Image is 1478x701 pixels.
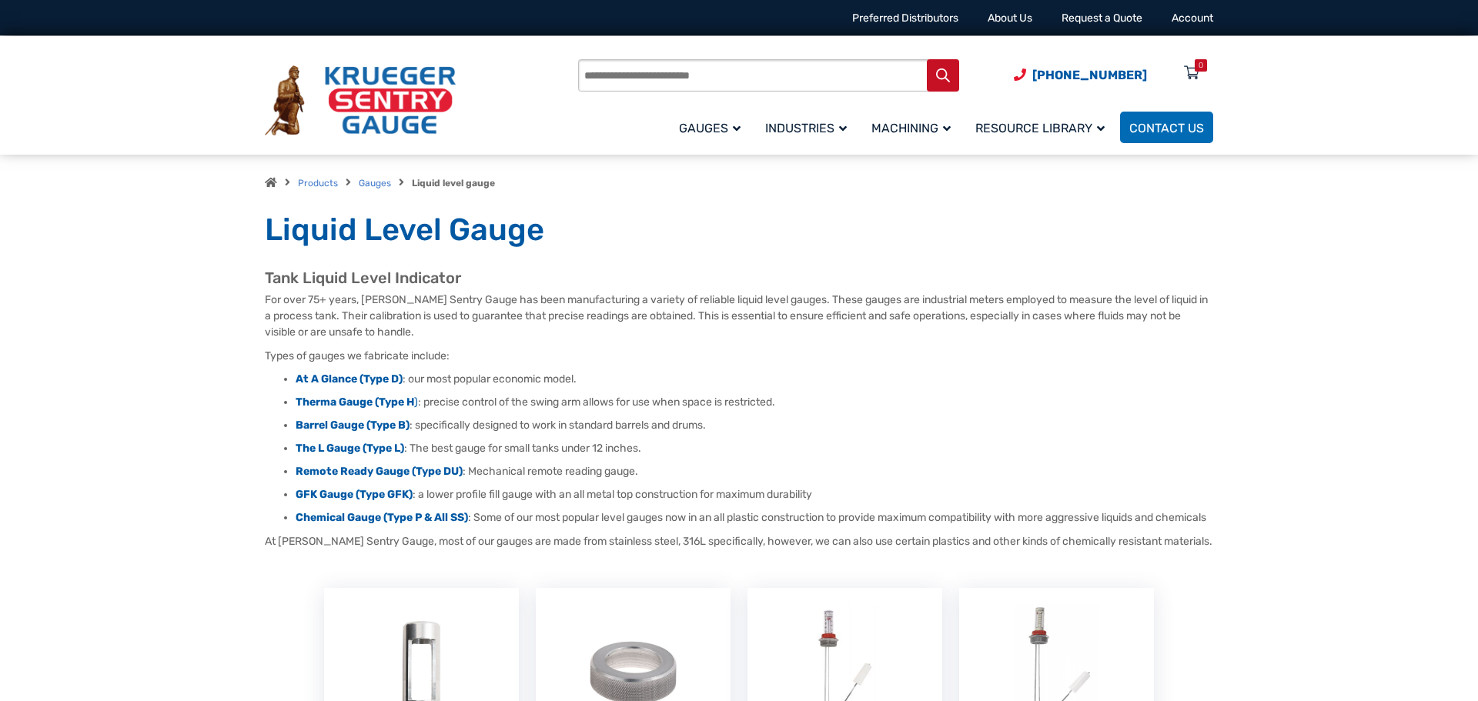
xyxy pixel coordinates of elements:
strong: Therma Gauge (Type H [296,396,414,409]
li: : a lower profile fill gauge with an all metal top construction for maximum durability [296,487,1213,502]
a: GFK Gauge (Type GFK) [296,488,413,501]
a: Resource Library [966,109,1120,145]
li: : The best gauge for small tanks under 12 inches. [296,441,1213,456]
li: : specifically designed to work in standard barrels and drums. [296,418,1213,433]
h2: Tank Liquid Level Indicator [265,269,1213,288]
a: About Us [988,12,1032,25]
div: 0 [1199,59,1203,72]
img: Krueger Sentry Gauge [265,65,456,136]
a: Gauges [670,109,756,145]
a: Contact Us [1120,112,1213,143]
span: Machining [871,121,951,135]
a: Industries [756,109,862,145]
span: Resource Library [975,121,1105,135]
p: For over 75+ years, [PERSON_NAME] Sentry Gauge has been manufacturing a variety of reliable liqui... [265,292,1213,340]
a: At A Glance (Type D) [296,372,403,386]
a: Preferred Distributors [852,12,958,25]
li: : Mechanical remote reading gauge. [296,464,1213,479]
li: : precise control of the swing arm allows for use when space is restricted. [296,395,1213,410]
span: Industries [765,121,847,135]
a: Therma Gauge (Type H) [296,396,418,409]
p: Types of gauges we fabricate include: [265,348,1213,364]
a: Phone Number (920) 434-8860 [1014,65,1147,85]
span: [PHONE_NUMBER] [1032,68,1147,82]
a: Gauges [359,178,391,189]
p: At [PERSON_NAME] Sentry Gauge, most of our gauges are made from stainless steel, 316L specificall... [265,533,1213,549]
a: Account [1172,12,1213,25]
a: Request a Quote [1062,12,1142,25]
a: Machining [862,109,966,145]
a: Chemical Gauge (Type P & All SS) [296,511,468,524]
a: Remote Ready Gauge (Type DU) [296,465,463,478]
a: The L Gauge (Type L) [296,442,404,455]
span: Gauges [679,121,741,135]
strong: Liquid level gauge [412,178,495,189]
li: : our most popular economic model. [296,372,1213,387]
a: Products [298,178,338,189]
h1: Liquid Level Gauge [265,211,1213,249]
span: Contact Us [1129,121,1204,135]
li: : Some of our most popular level gauges now in an all plastic construction to provide maximum com... [296,510,1213,526]
a: Barrel Gauge (Type B) [296,419,410,432]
